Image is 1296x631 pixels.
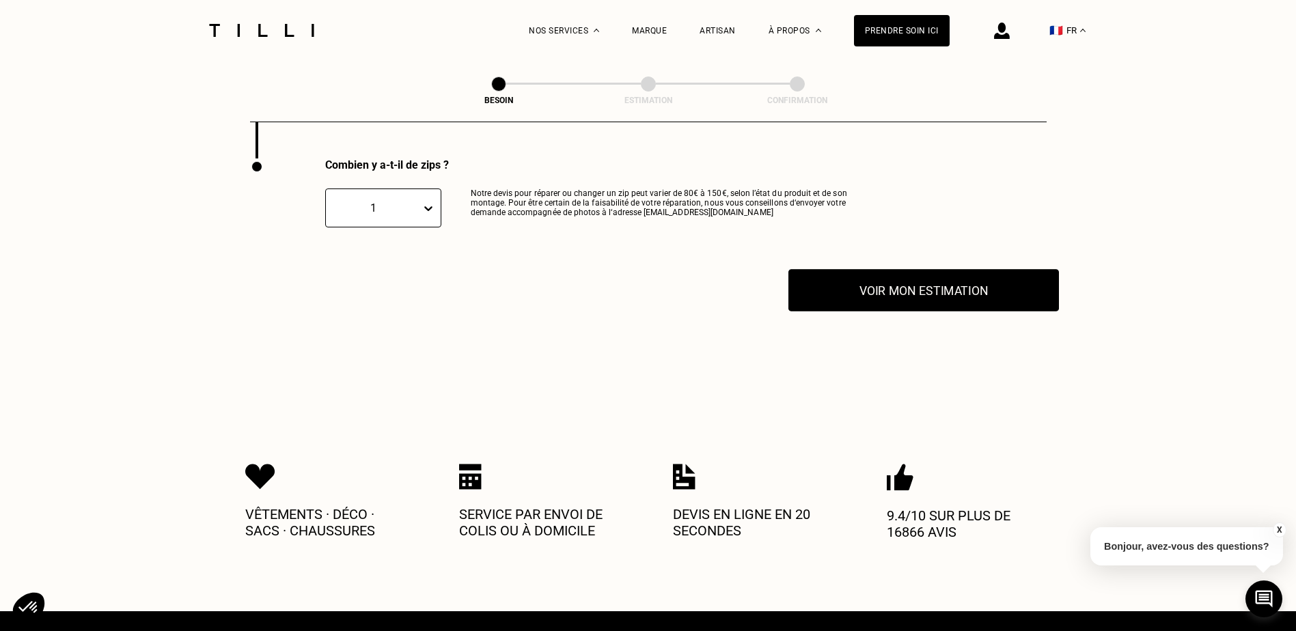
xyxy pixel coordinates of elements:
[1049,24,1063,37] span: 🇫🇷
[854,15,950,46] a: Prendre soin ici
[430,96,567,105] div: Besoin
[459,464,482,490] img: Icon
[459,506,623,539] p: Service par envoi de colis ou à domicile
[245,464,275,490] img: Icon
[887,507,1051,540] p: 9.4/10 sur plus de 16866 avis
[594,29,599,32] img: Menu déroulant
[994,23,1010,39] img: icône connexion
[673,464,695,490] img: Icon
[1272,522,1286,537] button: X
[471,188,857,227] p: Notre devis pour réparer ou changer un zip peut varier de 80€ à 150€, selon l’état du produit et ...
[580,96,717,105] div: Estimation
[816,29,821,32] img: Menu déroulant à propos
[700,26,736,36] a: Artisan
[333,201,414,214] div: 1
[788,269,1059,311] button: Voir mon estimation
[673,506,837,539] p: Devis en ligne en 20 secondes
[729,96,866,105] div: Confirmation
[632,26,667,36] a: Marque
[1090,527,1283,565] p: Bonjour, avez-vous des questions?
[325,158,857,171] div: Combien y a-t-il de zips ?
[204,24,319,37] img: Logo du service de couturière Tilli
[1080,29,1086,32] img: menu déroulant
[245,506,409,539] p: Vêtements · Déco · Sacs · Chaussures
[887,464,913,491] img: Icon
